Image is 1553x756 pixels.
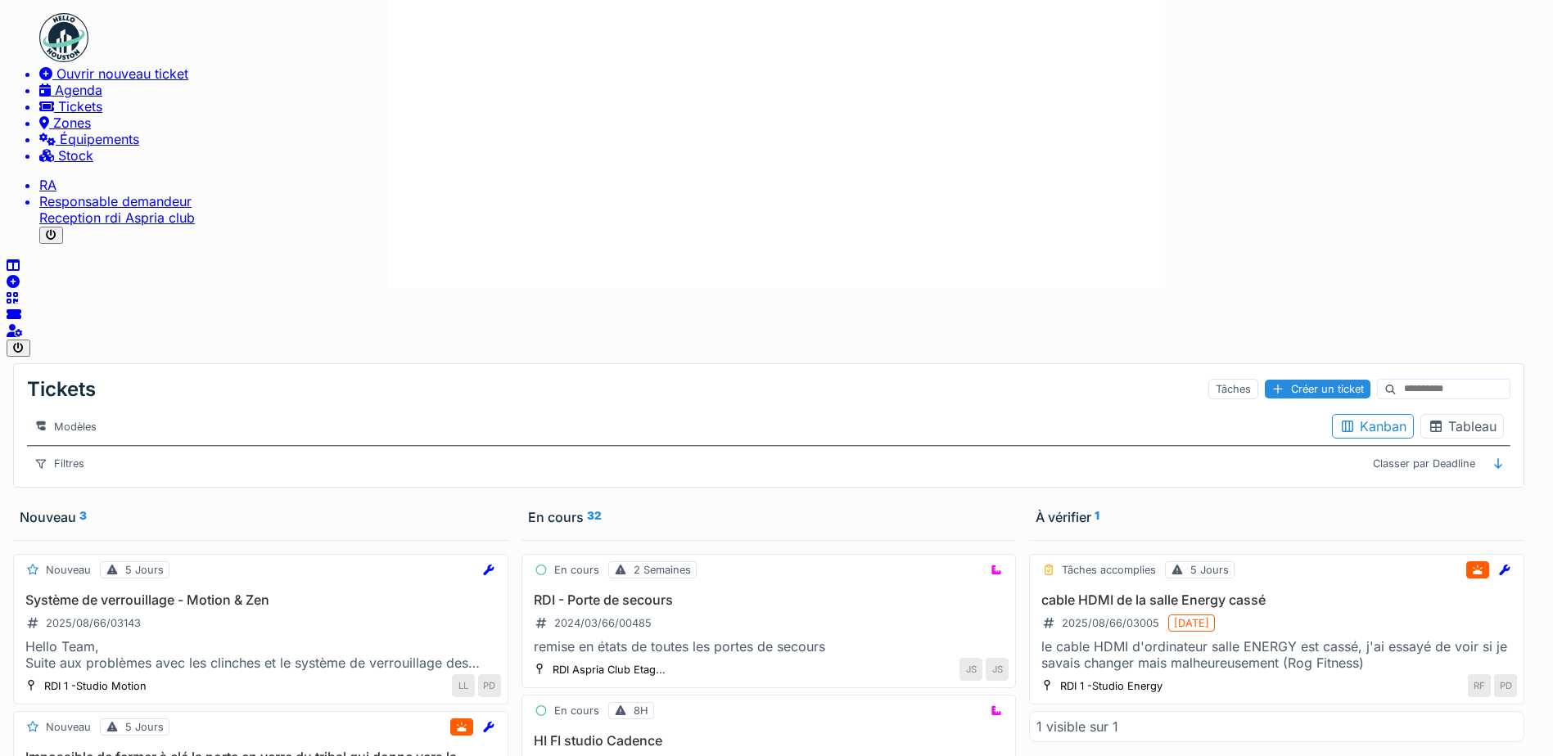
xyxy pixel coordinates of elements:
[125,721,164,733] div: 5 Jours
[1265,380,1370,398] div: Créer un ticket
[554,704,599,717] div: En cours
[1494,674,1517,697] div: PD
[1062,564,1156,576] div: Tâches accomplies
[528,509,1010,525] div: En cours
[39,193,1546,209] div: Responsable demandeur
[20,638,501,671] div: Hello Team, Suite aux problèmes avec les clinches et le système de verrouillage des studio Zen et...
[1095,509,1099,525] sup: 1
[1062,617,1159,629] div: 2025/08/66/03005
[1036,592,1517,608] h3: cable HDMI de la salle Energy cassé
[58,98,102,115] span: Tickets
[39,177,1546,226] a: RA Responsable demandeurReception rdi Aspria club
[1060,680,1162,692] div: RDI 1 -Studio Energy
[529,638,1009,655] div: remise en états de toutes les portes de secours
[39,131,1546,147] a: Équipements
[587,509,602,525] sup: 32
[1036,638,1517,671] div: le cable HDMI d'ordinateur salle ENERGY est cassé, j'ai essayé de voir si je savais changer mais ...
[58,147,93,164] span: Stock
[53,115,91,131] span: Zones
[553,664,666,676] div: RDI Aspria Club Etag...
[39,13,88,62] img: Badge_color-CXgf-gQk.svg
[959,658,982,681] div: JS
[56,65,188,82] span: Ouvrir nouveau ticket
[1468,674,1491,697] div: RF
[20,509,502,525] div: Nouveau
[1428,418,1497,434] div: Tableau
[27,416,104,437] div: Modèles
[20,592,501,608] h3: Système de verrouillage - Motion & Zen
[46,721,91,733] div: Nouveau
[46,617,141,629] div: 2025/08/66/03143
[39,98,1546,115] a: Tickets
[39,82,1546,98] a: Agenda
[986,658,1009,681] div: JS
[634,704,648,717] div: 8H
[39,147,1546,164] a: Stock
[1036,509,1518,525] div: À vérifier
[1190,564,1229,576] div: 5 Jours
[1208,379,1258,399] div: Tâches
[1366,453,1483,474] div: Classer par Deadline
[1174,617,1209,629] div: [DATE]
[27,453,92,474] div: Filtres
[1339,418,1406,434] div: Kanban
[125,564,164,576] div: 5 Jours
[529,732,1009,749] h3: HI FI studio Cadence
[554,564,599,576] div: En cours
[46,564,91,576] div: Nouveau
[1036,718,1118,735] div: 1 visible sur 1
[60,131,139,147] span: Équipements
[634,564,691,576] div: 2 Semaines
[554,617,652,629] div: 2024/03/66/00485
[27,371,96,407] div: Tickets
[79,509,87,525] sup: 3
[39,177,1546,193] li: RA
[529,592,1009,608] h3: RDI - Porte de secours
[55,82,102,98] span: Agenda
[478,674,501,697] div: PD
[452,674,475,697] div: LL
[44,680,147,692] div: RDI 1 -Studio Motion
[39,65,1546,82] a: Ouvrir nouveau ticket
[39,115,1546,131] a: Zones
[39,193,1546,226] li: Reception rdi Aspria club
